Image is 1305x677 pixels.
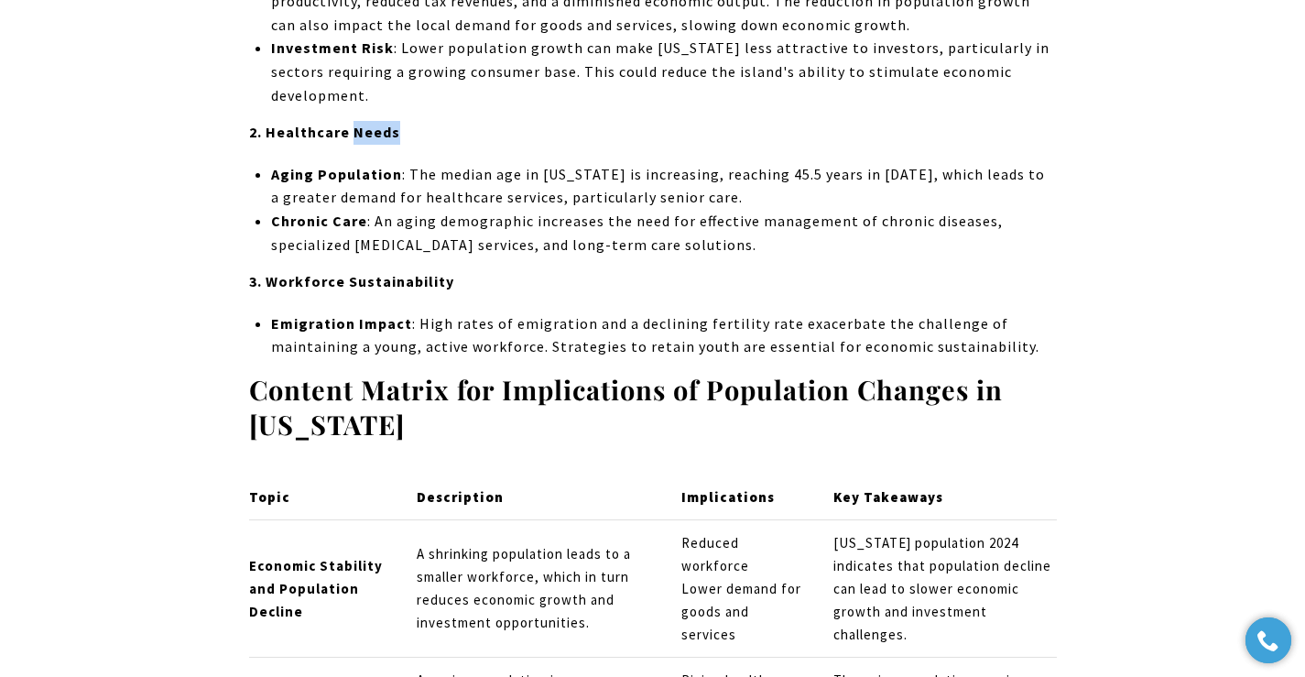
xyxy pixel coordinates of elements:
strong: 2. Healthcare Needs [249,123,400,141]
strong: Key Takeaways [833,488,943,506]
strong: Aging Population [271,165,402,183]
strong: 3. Workforce Sustainability [249,272,454,290]
strong: Topic [249,488,290,506]
strong: Economic Stability and Population Decline [249,557,383,620]
strong: Description [417,488,504,506]
strong: Content Matrix for Implications of Population Changes in [US_STATE] [249,372,1003,442]
li: : High rates of emigration and a declining fertility rate exacerbate the challenge of maintaining... [271,312,1056,359]
li: : An aging demographic increases the need for effective management of chronic diseases, specializ... [271,210,1056,257]
td: Reduced workforce Lower demand for goods and services [666,520,818,658]
strong: Emigration Impact [271,314,412,333]
strong: Implications [681,488,775,506]
td: [US_STATE] population 2024 indicates that population decline can lead to slower economic growth a... [819,520,1057,658]
li: : Lower population growth can make [US_STATE] less attractive to investors, particularly in secto... [271,37,1056,107]
li: : The median age in [US_STATE] is increasing, reaching 45.5 years in [DATE], which leads to a gre... [271,163,1056,210]
strong: Chronic Care [271,212,367,230]
td: A shrinking population leads to a smaller workforce, which in turn reduces economic growth and in... [402,520,667,658]
strong: Investment Risk [271,38,394,57]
